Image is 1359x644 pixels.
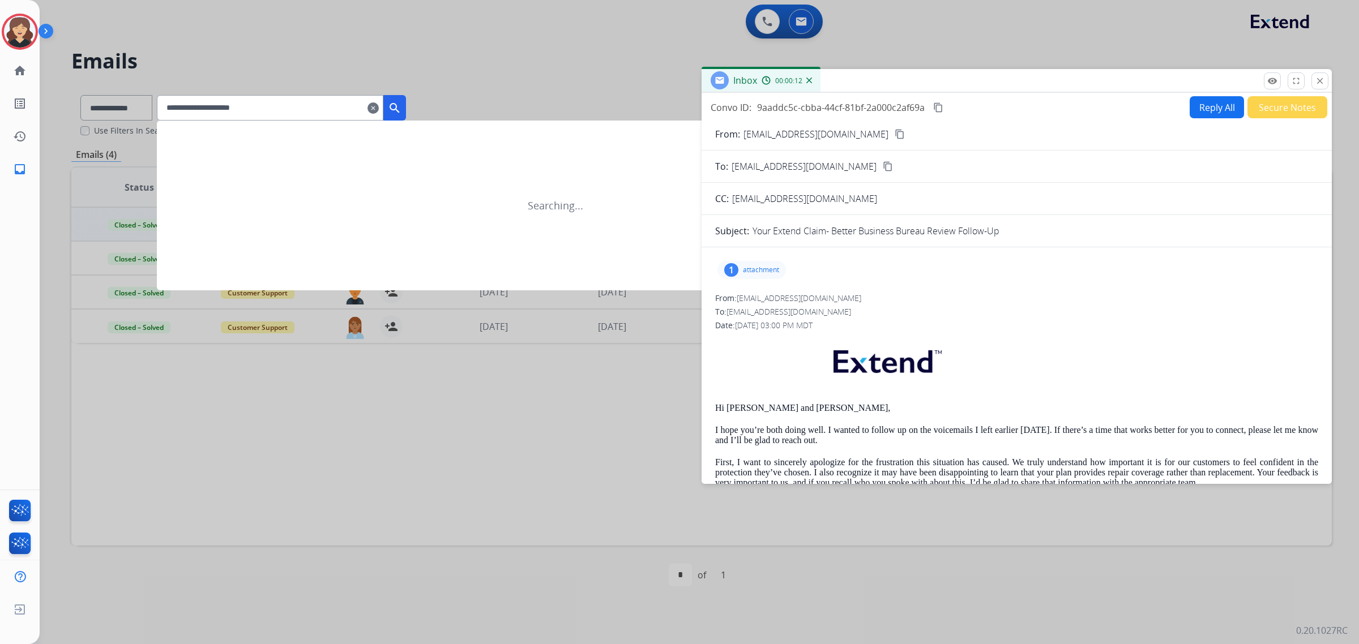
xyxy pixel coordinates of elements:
[732,192,877,205] span: [EMAIL_ADDRESS][DOMAIN_NAME]
[367,101,379,115] mat-icon: clear
[733,74,757,87] span: Inbox
[13,162,27,176] mat-icon: inbox
[715,192,729,205] p: CC:
[735,320,813,330] span: [DATE] 03:00 PM MDT
[1267,76,1277,86] mat-icon: remove_red_eye
[1190,96,1244,118] button: Reply All
[726,306,851,317] span: [EMAIL_ADDRESS][DOMAIN_NAME]
[715,403,1318,413] p: Hi [PERSON_NAME] and [PERSON_NAME],
[1315,76,1325,86] mat-icon: close
[715,306,1318,317] div: To:
[711,101,751,114] p: Convo ID:
[753,224,999,238] p: Your Extend Claim- Better Business Bureau Review Follow-Up
[715,127,740,141] p: From:
[775,76,802,85] span: 00:00:12
[895,129,905,139] mat-icon: content_copy
[388,101,401,115] mat-icon: search
[4,16,36,48] img: avatar
[724,263,738,277] div: 1
[528,198,583,213] span: Searching...
[13,130,27,143] mat-icon: history
[819,337,953,381] img: extend.png
[1247,96,1327,118] button: Secure Notes
[743,265,779,274] p: attachment
[715,320,1318,331] div: Date:
[715,224,749,238] p: Subject:
[13,97,27,110] mat-icon: list_alt
[757,101,925,114] span: 9aaddc5c-cbba-44cf-81bf-2a000c2af69a
[732,160,877,173] span: [EMAIL_ADDRESS][DOMAIN_NAME]
[737,293,861,303] span: [EMAIL_ADDRESS][DOMAIN_NAME]
[13,64,27,78] mat-icon: home
[715,160,728,173] p: To:
[715,425,1318,446] p: I hope you’re both doing well. I wanted to follow up on the voicemails I left earlier [DATE]. If ...
[1291,76,1301,86] mat-icon: fullscreen
[715,457,1318,488] p: First, I want to sincerely apologize for the frustration this situation has caused. We truly unde...
[1296,624,1348,637] p: 0.20.1027RC
[883,161,893,171] mat-icon: content_copy
[743,127,888,141] p: [EMAIL_ADDRESS][DOMAIN_NAME]
[933,102,943,113] mat-icon: content_copy
[715,293,1318,304] div: From:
